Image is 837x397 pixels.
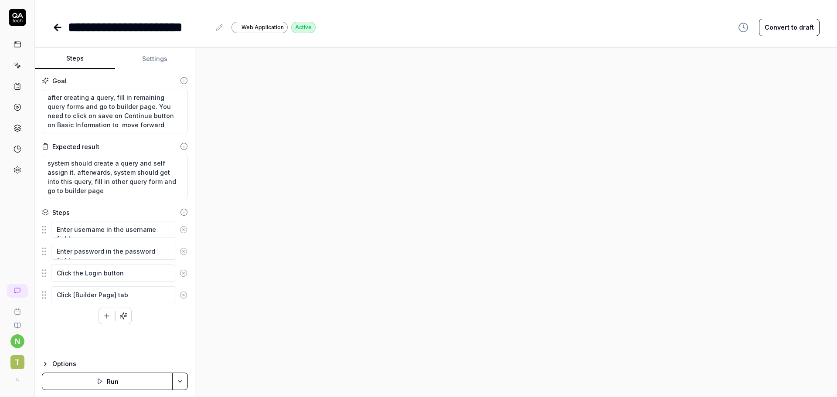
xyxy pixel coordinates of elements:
span: T [10,355,24,369]
div: Active [291,22,316,33]
button: Remove step [176,286,191,304]
div: Goal [52,76,67,85]
div: Steps [52,208,70,217]
div: Suggestions [42,242,188,261]
button: Remove step [176,265,191,282]
button: View version history [733,19,754,36]
button: T [3,348,31,371]
button: Settings [115,48,195,69]
button: n [10,334,24,348]
button: Steps [35,48,115,69]
button: Run [42,373,173,390]
span: Web Application [242,24,284,31]
a: Book a call with us [3,301,31,315]
div: Expected result [52,142,99,151]
button: Remove step [176,221,191,238]
button: Convert to draft [759,19,820,36]
a: Documentation [3,315,31,329]
div: Suggestions [42,286,188,304]
div: Options [52,359,188,369]
a: Web Application [231,21,288,33]
div: Suggestions [42,221,188,239]
button: Remove step [176,243,191,260]
a: New conversation [7,284,28,298]
button: Options [42,359,188,369]
div: Suggestions [42,264,188,282]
